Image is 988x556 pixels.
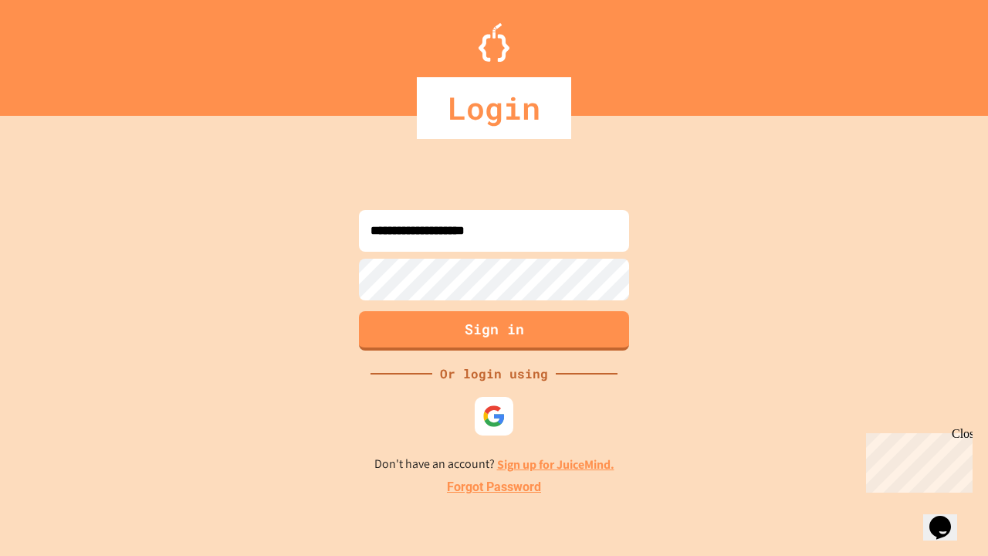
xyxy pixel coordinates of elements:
div: Chat with us now!Close [6,6,107,98]
div: Login [417,77,571,139]
a: Sign up for JuiceMind. [497,456,614,473]
img: Logo.svg [479,23,509,62]
p: Don't have an account? [374,455,614,474]
button: Sign in [359,311,629,351]
div: Or login using [432,364,556,383]
iframe: chat widget [923,494,973,541]
iframe: chat widget [860,427,973,493]
a: Forgot Password [447,478,541,497]
img: google-icon.svg [482,405,506,428]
